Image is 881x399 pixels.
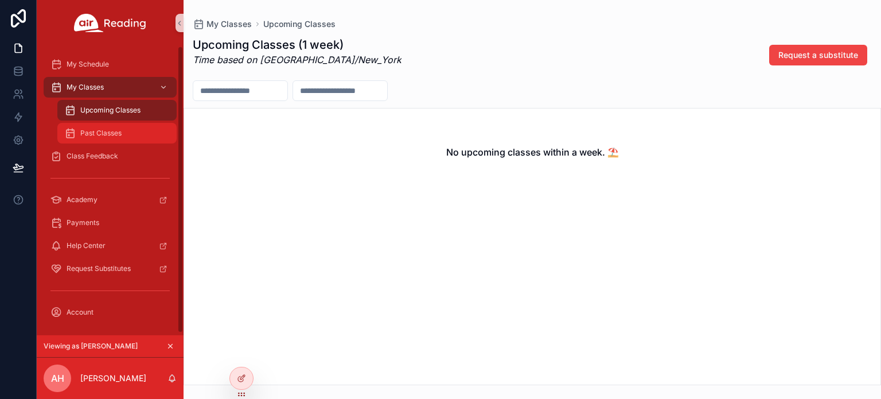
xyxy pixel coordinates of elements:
a: My Classes [44,77,177,98]
p: [PERSON_NAME] [80,373,146,384]
a: My Classes [193,18,252,30]
span: Academy [67,195,98,204]
span: Account [67,308,93,317]
img: App logo [74,14,146,32]
span: AH [51,371,64,385]
button: Request a substitute [769,45,867,65]
span: My Classes [206,18,252,30]
a: Help Center [44,235,177,256]
a: Academy [44,189,177,210]
span: My Classes [67,83,104,92]
a: Upcoming Classes [57,100,177,121]
span: Upcoming Classes [80,106,141,115]
a: Upcoming Classes [263,18,336,30]
span: Request a substitute [778,49,858,61]
a: My Schedule [44,54,177,75]
a: Account [44,302,177,323]
span: Past Classes [80,129,122,138]
h1: Upcoming Classes (1 week) [193,37,401,53]
h2: No upcoming classes within a week. ⛱️ [446,145,619,159]
a: Payments [44,212,177,233]
a: Class Feedback [44,146,177,166]
span: Help Center [67,241,106,250]
a: Request Substitutes [44,258,177,279]
div: scrollable content [37,46,184,335]
span: Viewing as [PERSON_NAME] [44,342,138,351]
span: Class Feedback [67,152,118,161]
span: Payments [67,218,99,227]
a: Past Classes [57,123,177,144]
span: My Schedule [67,60,109,69]
em: Time based on [GEOGRAPHIC_DATA]/New_York [193,54,401,65]
span: Request Substitutes [67,264,131,273]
